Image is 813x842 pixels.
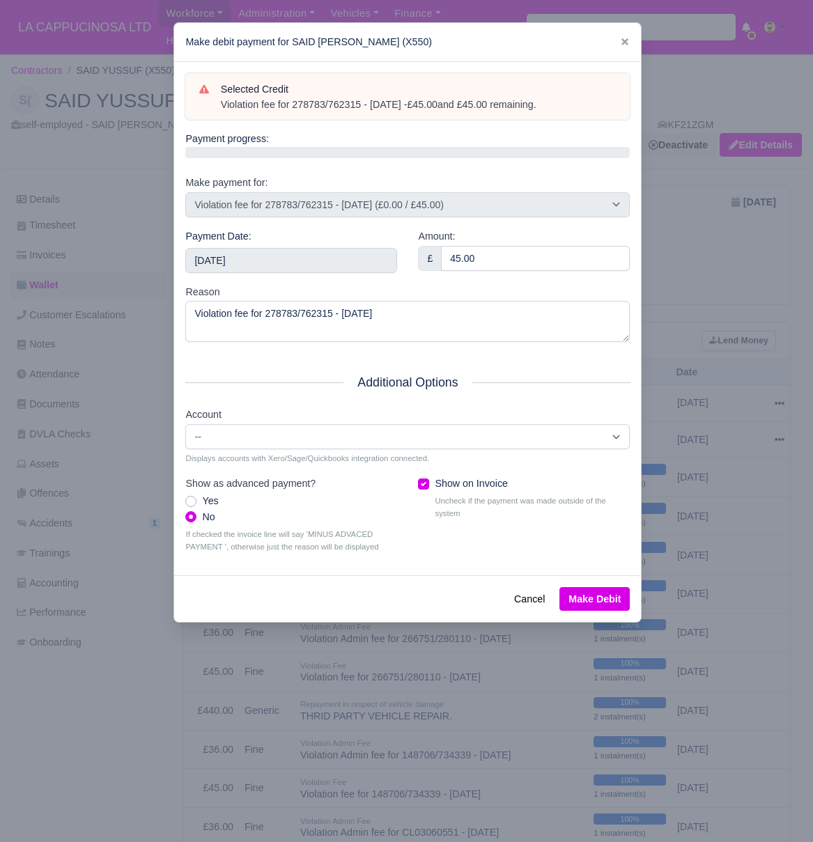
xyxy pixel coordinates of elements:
[435,476,507,492] label: Show on Invoice
[185,452,630,465] small: Displays accounts with Xero/Sage/Quickbooks integration connected.
[202,509,215,525] label: No
[185,407,221,423] label: Account
[418,246,442,271] div: £
[441,246,630,271] input: 0.00
[185,476,316,492] label: Show as advanced payment?
[185,131,630,158] div: Payment progress:
[185,375,630,390] h5: Additional Options
[185,175,268,191] label: Make payment for:
[743,775,813,842] iframe: Chat Widget
[185,528,397,553] small: If checked the invoice line will say 'MINUS ADVACED PAYMENT ', otherwise just the reason will be ...
[185,284,219,300] label: Reason
[505,587,554,611] button: Cancel
[221,84,617,95] h6: Selected Credit
[418,228,455,244] label: Amount:
[407,99,438,110] strong: £45.00
[559,587,630,611] button: Make Debit
[174,23,641,62] div: Make debit payment for SAID [PERSON_NAME] (X550)
[185,228,251,244] label: Payment Date:
[435,494,630,520] small: Uncheck if the payment was made outside of the system
[202,493,218,509] label: Yes
[221,98,617,112] div: Violation fee for 278783/762315 - [DATE] - and £45.00 remaining.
